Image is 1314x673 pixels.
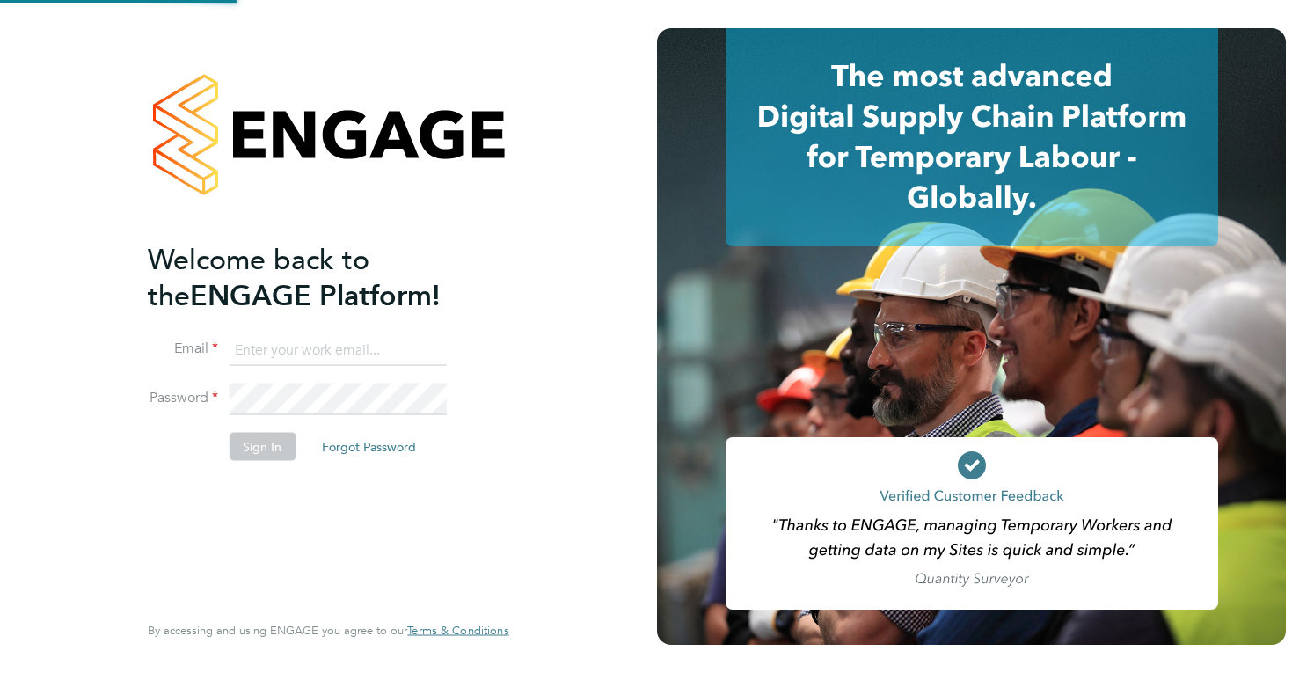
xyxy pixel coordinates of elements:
[148,623,508,638] span: By accessing and using ENGAGE you agree to our
[148,340,218,358] label: Email
[407,624,508,638] a: Terms & Conditions
[407,623,508,638] span: Terms & Conditions
[148,389,218,407] label: Password
[229,334,446,366] input: Enter your work email...
[229,433,296,461] button: Sign In
[148,241,491,313] h2: ENGAGE Platform!
[308,433,430,461] button: Forgot Password
[148,242,369,312] span: Welcome back to the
